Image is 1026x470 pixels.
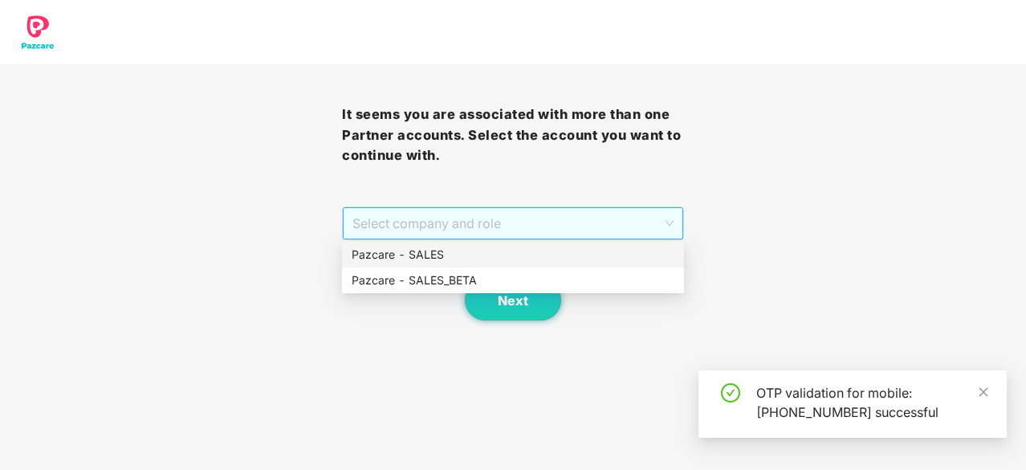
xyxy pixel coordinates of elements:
button: Next [465,280,561,321]
span: Next [498,293,528,309]
span: close [978,386,989,398]
div: Pazcare - SALES_BETA [342,268,684,293]
span: Select company and role [352,208,674,239]
span: check-circle [721,383,740,403]
div: Pazcare - SALES [342,242,684,268]
div: Pazcare - SALES [352,246,674,264]
div: OTP validation for mobile: [PHONE_NUMBER] successful [756,383,987,422]
h3: It seems you are associated with more than one Partner accounts. Select the account you want to c... [342,104,684,166]
div: Pazcare - SALES_BETA [352,272,674,289]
